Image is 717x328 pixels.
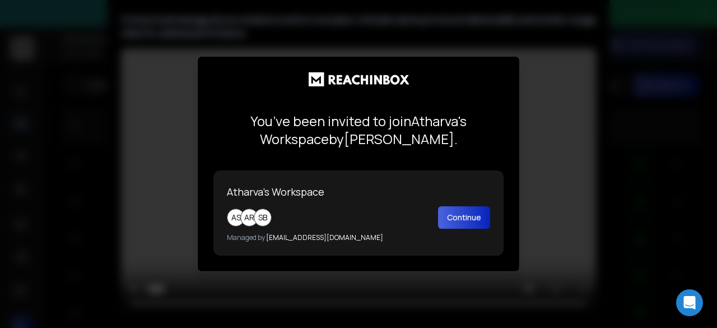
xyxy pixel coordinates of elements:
[227,184,490,200] p: Atharva's Workspace
[676,289,703,316] div: Open Intercom Messenger
[227,233,265,242] span: Managed by
[227,209,245,227] div: AS
[240,209,258,227] div: AR
[438,206,490,229] button: Continue
[213,112,504,148] p: You’ve been invited to join Atharva's Workspace by [PERSON_NAME] .
[227,233,490,242] p: [EMAIL_ADDRESS][DOMAIN_NAME]
[254,209,272,227] div: SB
